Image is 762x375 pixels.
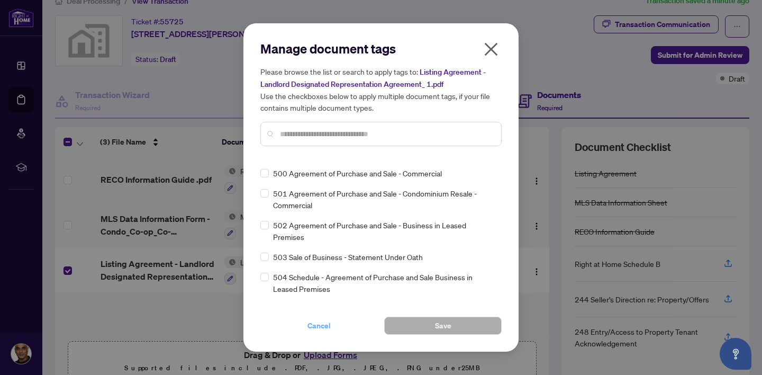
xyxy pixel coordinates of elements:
h2: Manage document tags [260,40,502,57]
button: Open asap [720,338,751,370]
span: 504 Schedule - Agreement of Purchase and Sale Business in Leased Premises [273,271,495,294]
span: 500 Agreement of Purchase and Sale - Commercial [273,167,442,179]
span: 501 Agreement of Purchase and Sale - Condominium Resale - Commercial [273,187,495,211]
button: Cancel [260,317,378,335]
span: close [483,41,500,58]
span: 502 Agreement of Purchase and Sale - Business in Leased Premises [273,219,495,243]
span: Cancel [307,317,331,334]
span: 503 Sale of Business - Statement Under Oath [273,251,423,263]
button: Save [384,317,502,335]
h5: Please browse the list or search to apply tags to: Use the checkboxes below to apply multiple doc... [260,66,502,113]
